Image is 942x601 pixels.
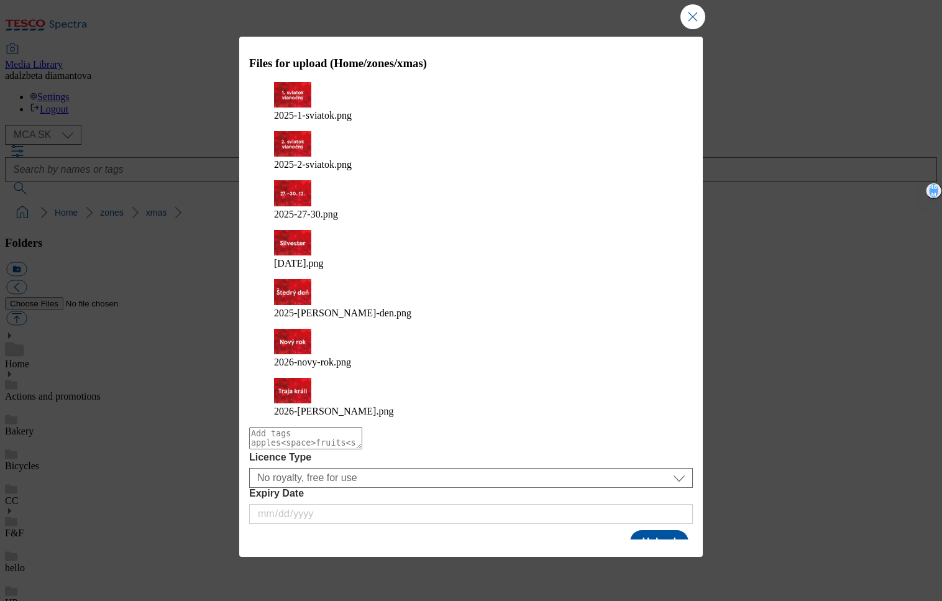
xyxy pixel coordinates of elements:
[630,530,688,554] button: Upload
[274,230,311,255] img: preview
[274,131,311,157] img: preview
[249,488,693,499] label: Expiry Date
[680,4,705,29] button: Close Modal
[274,180,311,206] img: preview
[274,159,668,170] figcaption: 2025-2-sviatok.png
[274,378,311,403] img: preview
[249,452,693,463] label: Licence Type
[274,357,668,368] figcaption: 2026-novy-rok.png
[274,110,668,121] figcaption: 2025-1-sviatok.png
[274,209,668,220] figcaption: 2025-27-30.png
[274,258,668,269] figcaption: [DATE].png
[274,279,311,305] img: preview
[239,37,703,557] div: Modal
[249,57,693,70] h3: Files for upload (Home/zones/xmas)
[274,329,311,354] img: preview
[274,406,668,417] figcaption: 2026-[PERSON_NAME].png
[274,308,668,319] figcaption: 2025-[PERSON_NAME]-den.png
[274,82,311,108] img: preview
